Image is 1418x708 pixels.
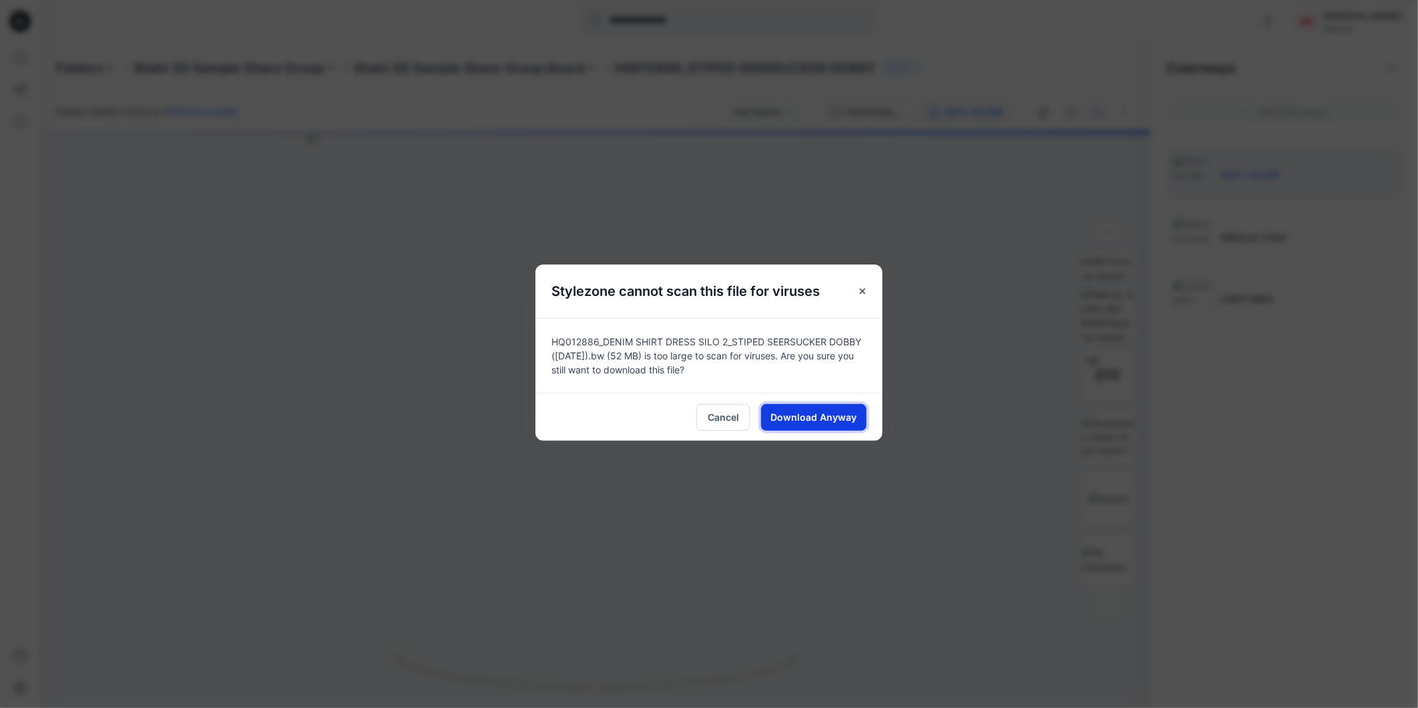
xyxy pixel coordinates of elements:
[535,264,836,318] h5: Stylezone cannot scan this file for viruses
[851,279,875,303] button: Close
[535,318,883,393] div: HQ012886_DENIM SHIRT DRESS SILO 2_STIPED SEERSUCKER DOBBY ([DATE]).bw (52 MB) is too large to sca...
[771,410,857,424] span: Download Anyway
[696,404,750,431] button: Cancel
[761,404,867,431] button: Download Anyway
[708,410,739,424] span: Cancel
